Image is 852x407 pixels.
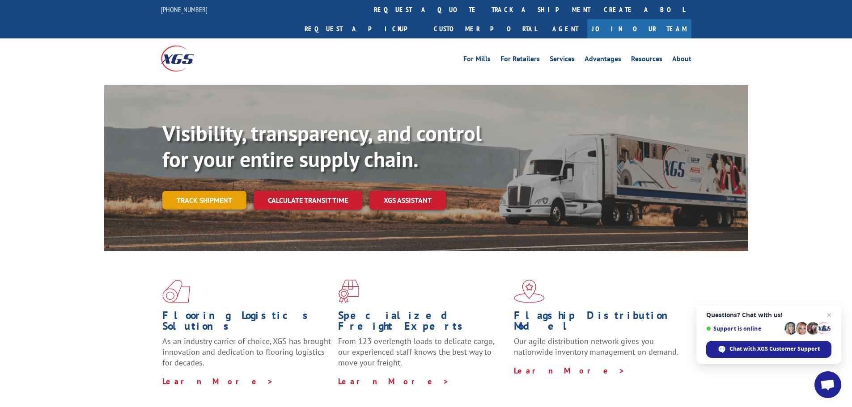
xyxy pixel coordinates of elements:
a: Services [550,55,575,65]
a: Advantages [585,55,621,65]
a: For Mills [463,55,491,65]
h1: Flagship Distribution Model [514,310,683,336]
img: xgs-icon-total-supply-chain-intelligence-red [162,280,190,303]
a: Track shipment [162,191,246,210]
span: As an industry carrier of choice, XGS has brought innovation and dedication to flooring logistics... [162,336,331,368]
a: XGS ASSISTANT [369,191,446,210]
h1: Specialized Freight Experts [338,310,507,336]
span: Support is online [706,325,781,332]
a: Learn More > [338,376,449,386]
span: Our agile distribution network gives you nationwide inventory management on demand. [514,336,678,357]
a: About [672,55,691,65]
a: Resources [631,55,662,65]
a: [PHONE_NUMBER] [161,5,208,14]
a: Request a pickup [298,19,427,38]
b: Visibility, transparency, and control for your entire supply chain. [162,119,482,173]
span: Close chat [824,310,835,320]
a: Learn More > [162,376,274,386]
img: xgs-icon-flagship-distribution-model-red [514,280,545,303]
div: Open chat [814,371,841,398]
a: Join Our Team [587,19,691,38]
a: Learn More > [514,365,625,376]
a: Customer Portal [427,19,543,38]
p: From 123 overlength loads to delicate cargo, our experienced staff knows the best way to move you... [338,336,507,376]
img: xgs-icon-focused-on-flooring-red [338,280,359,303]
a: Calculate transit time [254,191,362,210]
a: Agent [543,19,587,38]
a: For Retailers [500,55,540,65]
span: Questions? Chat with us! [706,311,831,319]
div: Chat with XGS Customer Support [706,341,831,358]
h1: Flooring Logistics Solutions [162,310,331,336]
span: Chat with XGS Customer Support [729,345,820,353]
